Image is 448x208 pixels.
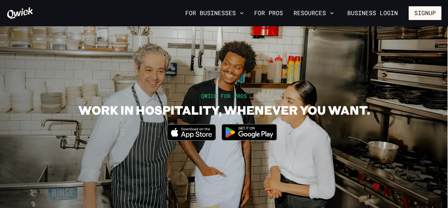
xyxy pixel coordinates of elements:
[78,103,370,117] h1: WORK IN HOSPITALITY, WHENEVER YOU WANT.
[291,8,336,19] button: Resources
[167,135,216,142] a: Download on the App Store
[201,92,247,99] span: QWICK FOR PROS
[409,6,441,20] button: Signup
[183,8,246,19] button: For Businesses
[217,120,281,145] img: Get it on Google Play
[342,6,403,20] a: Business Login
[252,8,286,19] a: For Pros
